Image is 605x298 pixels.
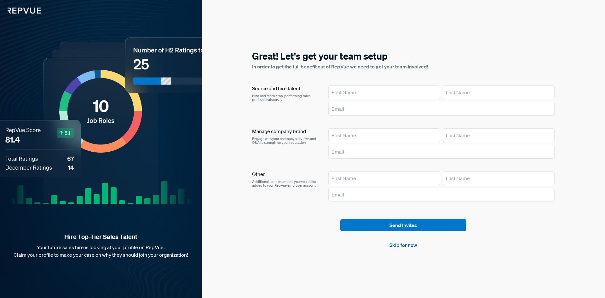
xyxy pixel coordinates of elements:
[252,85,318,91] h6: Source and hire talent
[252,94,318,102] p: Find and recruit top-performing sales professionals easily
[252,180,318,187] p: Additional team members you would like added to your RepVue employer account
[328,102,555,116] input: Email
[340,219,466,231] button: Send Invites
[252,137,318,144] p: Engage with your company's reviews and Q&A to strengthen your reputation
[443,171,555,185] input: Last Name
[389,241,417,249] a: Skip for now
[10,233,192,241] strong: Hire Top-Tier Sales Talent
[10,243,192,259] p: Your future sales hire is looking at your profile on RepVue. Claim your profile to make your case...
[443,128,555,142] input: Last Name
[328,85,440,99] input: First Name
[328,188,555,202] input: Email
[252,50,555,63] h5: Great! Let's get your team setup
[252,63,555,70] p: In order to get the full benefit out of RepVue we need to get your team involved!
[328,128,440,142] input: First Name
[328,171,440,185] input: First Name
[443,85,555,99] input: Last Name
[328,145,555,159] input: Email
[252,171,318,177] h6: Other
[252,128,318,134] h6: Manage company brand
